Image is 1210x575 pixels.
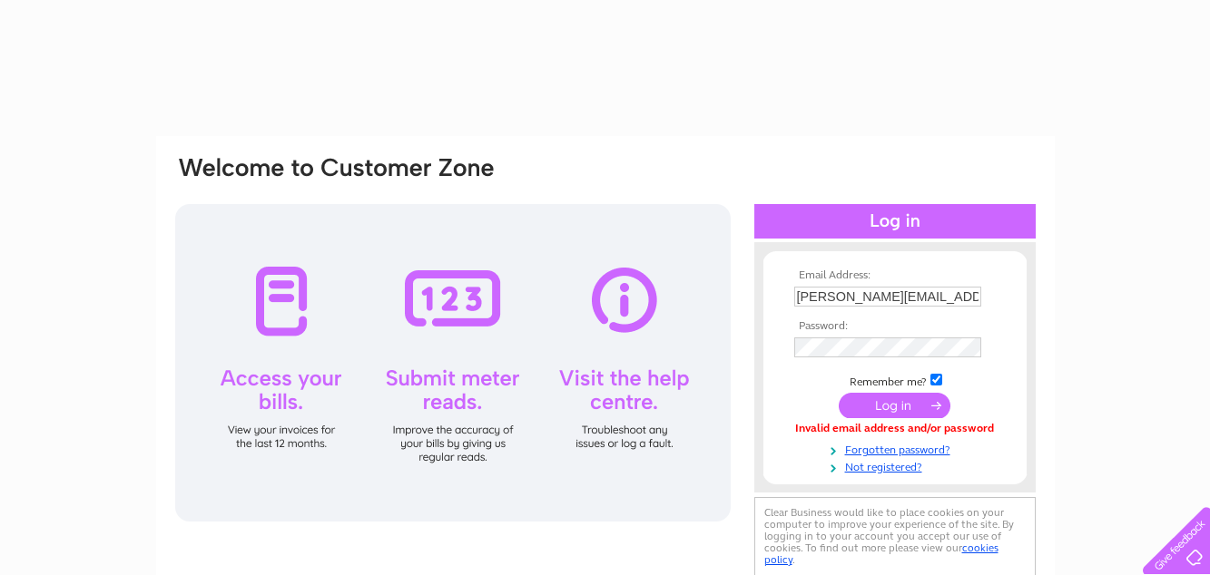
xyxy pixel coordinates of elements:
[790,269,1000,282] th: Email Address:
[794,423,996,435] div: Invalid email address and/or password
[790,320,1000,333] th: Password:
[790,371,1000,389] td: Remember me?
[764,541,998,566] a: cookies policy
[839,393,950,418] input: Submit
[794,457,1000,474] a: Not registered?
[794,440,1000,457] a: Forgotten password?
